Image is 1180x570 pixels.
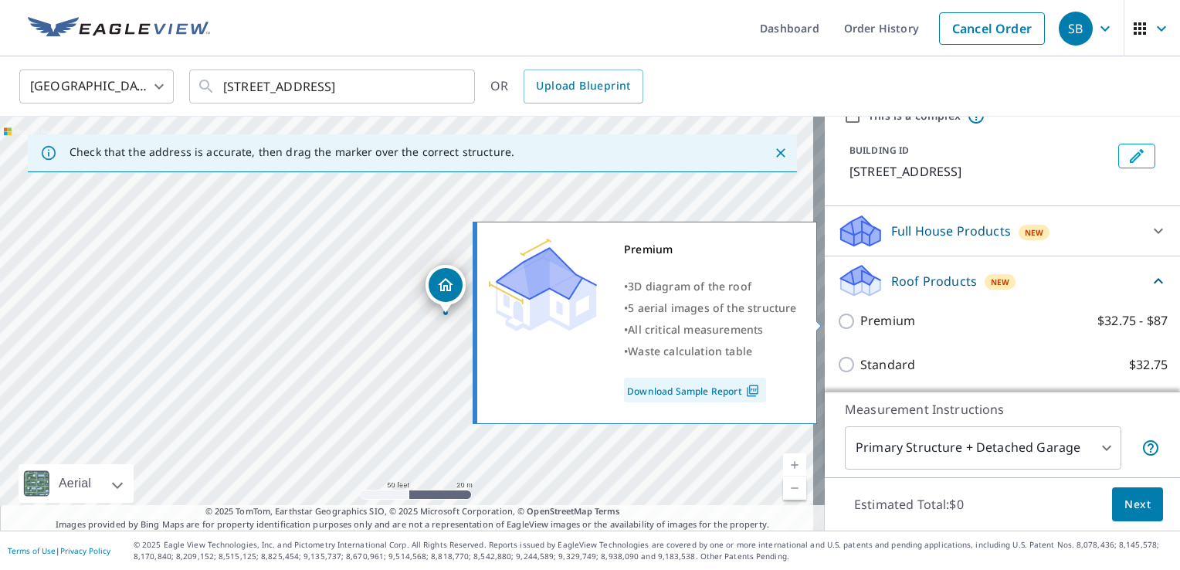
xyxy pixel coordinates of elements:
[1129,355,1168,375] p: $32.75
[1124,495,1151,514] span: Next
[54,464,96,503] div: Aerial
[624,239,797,260] div: Premium
[536,76,630,96] span: Upload Blueprint
[624,378,766,402] a: Download Sample Report
[742,384,763,398] img: Pdf Icon
[205,505,620,518] span: © 2025 TomTom, Earthstar Geographics SIO, © 2025 Microsoft Corporation, ©
[1118,144,1155,168] button: Edit building 1
[524,70,643,103] a: Upload Blueprint
[837,263,1168,299] div: Roof ProductsNew
[628,322,763,337] span: All critical measurements
[771,143,791,163] button: Close
[991,276,1010,288] span: New
[1112,487,1163,522] button: Next
[223,65,443,108] input: Search by address or latitude-longitude
[28,17,210,40] img: EV Logo
[837,212,1168,249] div: Full House ProductsNew
[624,319,797,341] div: •
[624,341,797,362] div: •
[845,426,1121,470] div: Primary Structure + Detached Garage
[489,239,597,331] img: Premium
[426,265,466,313] div: Dropped pin, building 1, Residential property, 4395 Converse St Columbia, SC 29206
[624,276,797,297] div: •
[1141,439,1160,457] span: Your report will include the primary structure and a detached garage if one exists.
[628,300,796,315] span: 5 aerial images of the structure
[860,355,915,375] p: Standard
[628,279,751,293] span: 3D diagram of the roof
[70,145,514,159] p: Check that the address is accurate, then drag the marker over the correct structure.
[8,546,110,555] p: |
[8,545,56,556] a: Terms of Use
[134,539,1172,562] p: © 2025 Eagle View Technologies, Inc. and Pictometry International Corp. All Rights Reserved. Repo...
[19,464,134,503] div: Aerial
[60,545,110,556] a: Privacy Policy
[939,12,1045,45] a: Cancel Order
[891,272,977,290] p: Roof Products
[845,400,1160,419] p: Measurement Instructions
[860,311,915,331] p: Premium
[1097,311,1168,331] p: $32.75 - $87
[891,222,1011,240] p: Full House Products
[849,162,1112,181] p: [STREET_ADDRESS]
[1059,12,1093,46] div: SB
[783,453,806,477] a: Current Level 19, Zoom In
[849,144,909,157] p: BUILDING ID
[527,505,592,517] a: OpenStreetMap
[1025,226,1044,239] span: New
[783,477,806,500] a: Current Level 19, Zoom Out
[628,344,752,358] span: Waste calculation table
[624,297,797,319] div: •
[19,65,174,108] div: [GEOGRAPHIC_DATA]
[490,70,643,103] div: OR
[842,487,976,521] p: Estimated Total: $0
[595,505,620,517] a: Terms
